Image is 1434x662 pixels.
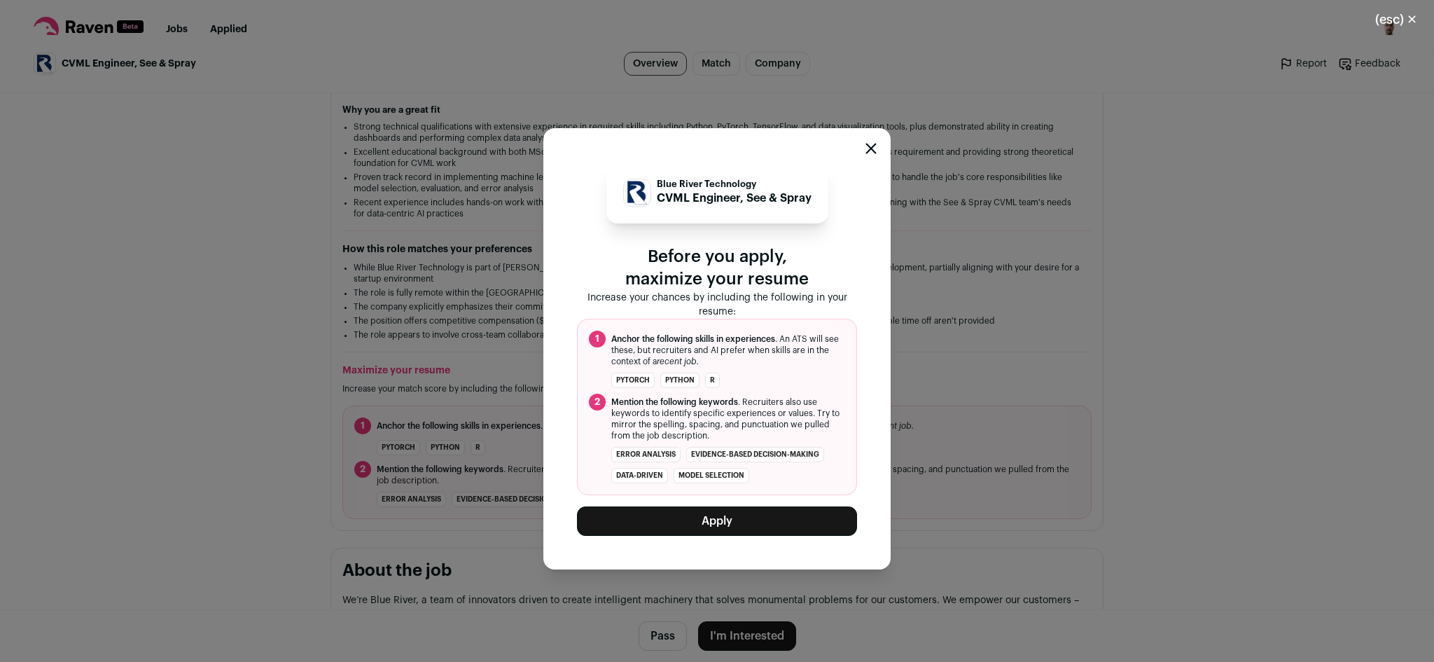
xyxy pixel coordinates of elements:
[624,179,650,206] img: a7ec0001077499164745cd78a8c8359d54afcb7b77d9851442aa57dcd6560142.png
[657,190,812,207] p: CVML Engineer, See & Spray
[705,373,720,388] li: R
[657,179,812,190] p: Blue River Technology
[611,373,655,388] li: PyTorch
[589,331,606,347] span: 1
[865,143,877,154] button: Close modal
[577,506,857,536] button: Apply
[674,468,749,483] li: model selection
[611,398,738,406] span: Mention the following keywords
[611,396,845,441] span: . Recruiters also use keywords to identify specific experiences or values. Try to mirror the spel...
[686,447,824,462] li: evidence-based decision-making
[577,291,857,319] p: Increase your chances by including the following in your resume:
[589,394,606,411] span: 2
[1358,4,1434,35] button: Close modal
[611,335,775,343] span: Anchor the following skills in experiences
[577,246,857,291] p: Before you apply, maximize your resume
[660,373,699,388] li: Python
[611,333,845,367] span: . An ATS will see these, but recruiters and AI prefer when skills are in the context of a
[611,468,668,483] li: data-driven
[657,357,699,366] i: recent job.
[611,447,681,462] li: error analysis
